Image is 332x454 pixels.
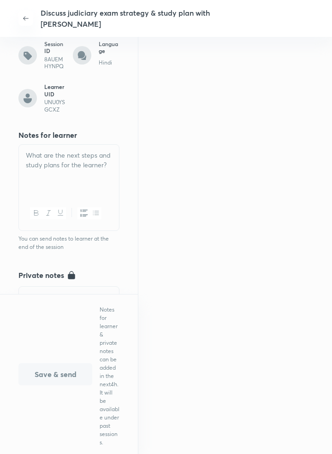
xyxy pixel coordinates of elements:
h6: You can send notes to learner at the end of the session [18,231,119,251]
h4: Private notes [18,271,64,279]
p: Discuss judiciary exam strategy & study plan with [PERSON_NAME] [41,7,225,29]
img: tag [18,46,37,65]
img: language [73,46,91,65]
h6: Session ID [44,41,65,55]
p: Notes for learner & private notes can be added in the next 4h . It will be available under past s... [100,306,119,447]
img: learner [18,89,37,107]
h6: 8AUEMHYNPQ [44,56,65,70]
span: Support [36,7,61,15]
h6: UNU0YSGCXZ [44,99,65,113]
h6: Language [99,41,120,55]
h6: Hindi [99,59,120,66]
h6: Learner UID [44,83,65,98]
h4: Notes for learner [18,131,77,139]
button: Save & send [18,363,92,385]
